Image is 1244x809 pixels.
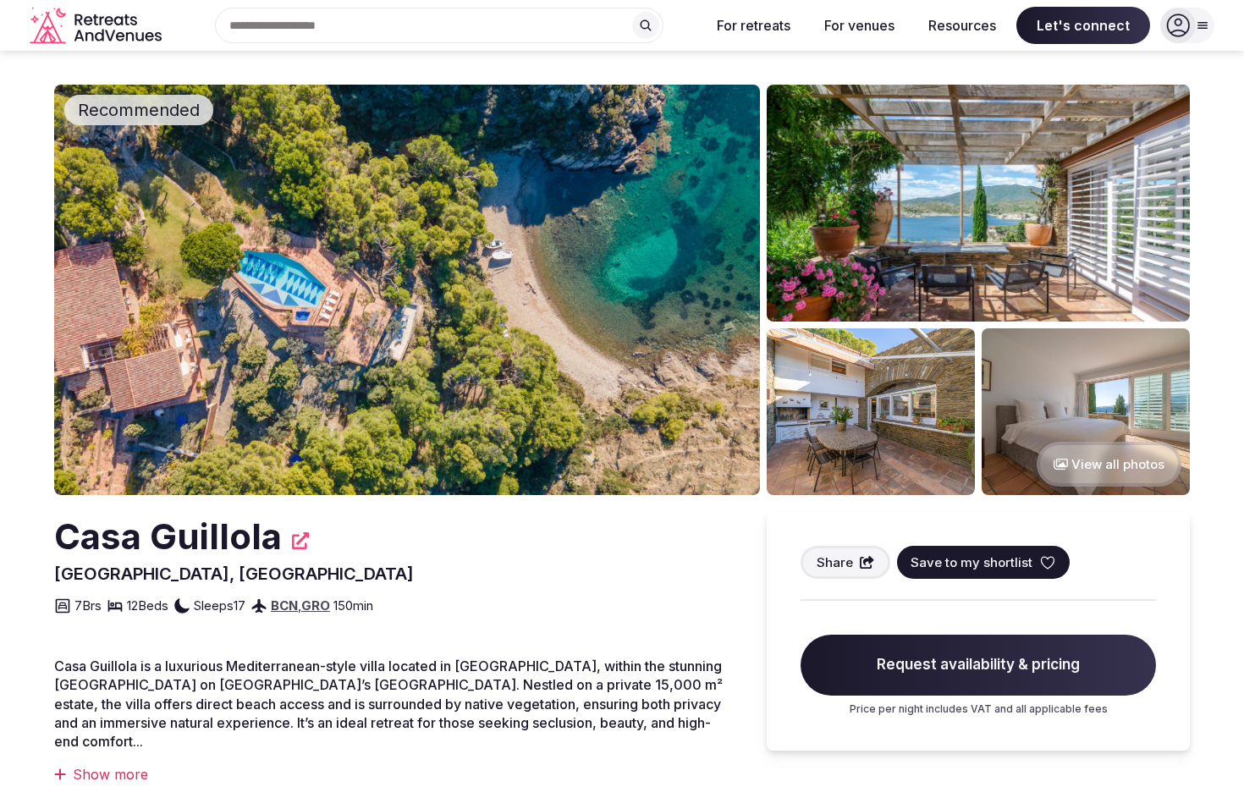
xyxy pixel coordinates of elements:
img: Venue gallery photo [767,85,1190,322]
div: , [271,597,330,614]
button: For venues [811,7,908,44]
span: Casa Guillola is a luxurious Mediterranean-style villa located in [GEOGRAPHIC_DATA], within the s... [54,658,723,751]
button: Resources [915,7,1010,44]
div: Recommended [64,95,213,125]
a: BCN [271,597,298,614]
span: Save to my shortlist [911,553,1032,571]
a: Visit the homepage [30,7,165,45]
span: 7 Brs [74,597,102,614]
button: Share [801,546,890,579]
span: Recommended [71,98,206,122]
span: Share [817,553,853,571]
button: View all photos [1037,442,1181,487]
button: For retreats [703,7,804,44]
span: Sleeps 17 [194,597,245,614]
img: Venue gallery photo [982,328,1190,495]
p: Price per night includes VAT and all applicable fees [801,702,1156,717]
a: GRO [301,597,330,614]
h2: Casa Guillola [54,512,282,562]
span: Request availability & pricing [801,635,1156,696]
span: 12 Beds [127,597,168,614]
img: Venue cover photo [54,85,760,495]
img: Venue gallery photo [767,328,975,495]
span: 150 min [333,597,373,614]
span: Let's connect [1016,7,1150,44]
svg: Retreats and Venues company logo [30,7,165,45]
span: [GEOGRAPHIC_DATA], [GEOGRAPHIC_DATA] [54,564,414,584]
div: Show more [54,765,733,784]
button: Save to my shortlist [897,546,1070,579]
